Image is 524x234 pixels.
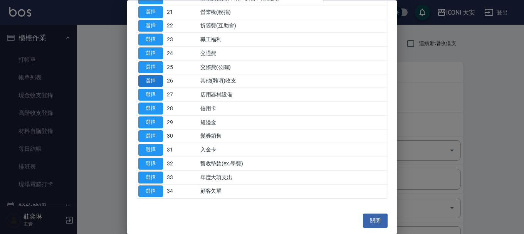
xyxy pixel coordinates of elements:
button: 選擇 [138,116,163,128]
td: 23 [165,33,198,47]
td: 入金卡 [198,143,388,157]
td: 34 [165,185,198,199]
td: 年度大項支出 [198,171,388,185]
td: 其他(雜項)收支 [198,74,388,88]
td: 32 [165,157,198,171]
button: 選擇 [138,103,163,115]
button: 選擇 [138,48,163,60]
td: 暫收墊款(ex.學費) [198,157,388,171]
button: 選擇 [138,6,163,18]
td: 短溢金 [198,116,388,130]
button: 選擇 [138,34,163,46]
td: 信用卡 [198,102,388,116]
td: 21 [165,5,198,19]
button: 選擇 [138,158,163,170]
td: 25 [165,61,198,74]
td: 交通費 [198,47,388,61]
td: 31 [165,143,198,157]
td: 27 [165,88,198,102]
td: 職工福利 [198,33,388,47]
td: 28 [165,102,198,116]
button: 選擇 [138,61,163,73]
td: 22 [165,19,198,33]
td: 交際費(公關) [198,61,388,74]
td: 顧客欠單 [198,185,388,199]
button: 選擇 [138,130,163,142]
td: 26 [165,74,198,88]
button: 選擇 [138,172,163,183]
td: 30 [165,130,198,143]
button: 選擇 [138,20,163,32]
td: 24 [165,47,198,61]
td: 店用器材設備 [198,88,388,102]
td: 29 [165,116,198,130]
td: 髮券銷售 [198,130,388,143]
td: 33 [165,171,198,185]
button: 選擇 [138,89,163,101]
td: 營業稅(稅捐) [198,5,388,19]
td: 折舊費(互助會) [198,19,388,33]
button: 關閉 [363,214,388,228]
button: 選擇 [138,75,163,87]
button: 選擇 [138,185,163,197]
button: 選擇 [138,144,163,156]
